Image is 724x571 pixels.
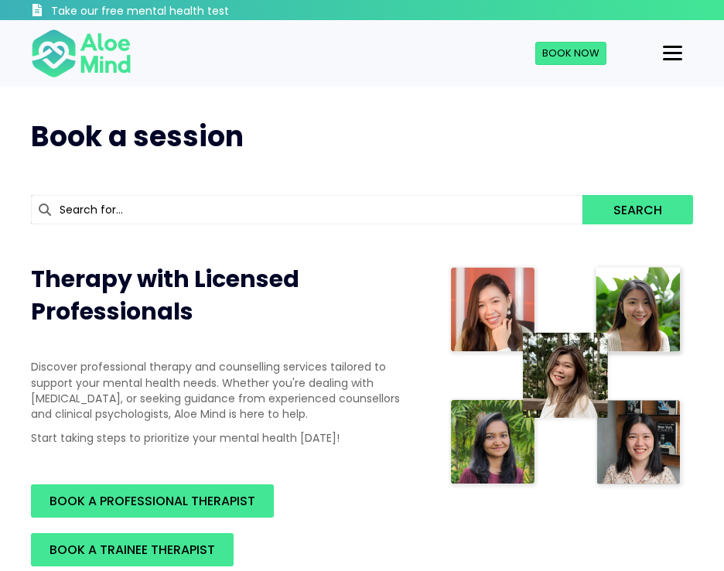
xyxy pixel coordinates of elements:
[31,195,582,224] input: Search for...
[31,4,233,20] a: Take our free mental health test
[447,263,686,490] img: Therapist collage
[51,4,233,19] h3: Take our free mental health test
[31,484,274,518] a: BOOK A PROFESSIONAL THERAPIST
[31,430,416,446] p: Start taking steps to prioritize your mental health [DATE]!
[582,195,693,224] button: Search
[542,46,599,60] span: Book Now
[31,117,244,156] span: Book a session
[31,262,299,328] span: Therapy with Licensed Professionals
[31,359,416,422] p: Discover professional therapy and counselling services tailored to support your mental health nee...
[50,492,255,510] span: BOOK A PROFESSIONAL THERAPIST
[31,28,131,79] img: Aloe mind Logo
[50,541,215,559] span: BOOK A TRAINEE THERAPIST
[657,40,688,67] button: Menu
[31,533,234,566] a: BOOK A TRAINEE THERAPIST
[535,42,606,65] a: Book Now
